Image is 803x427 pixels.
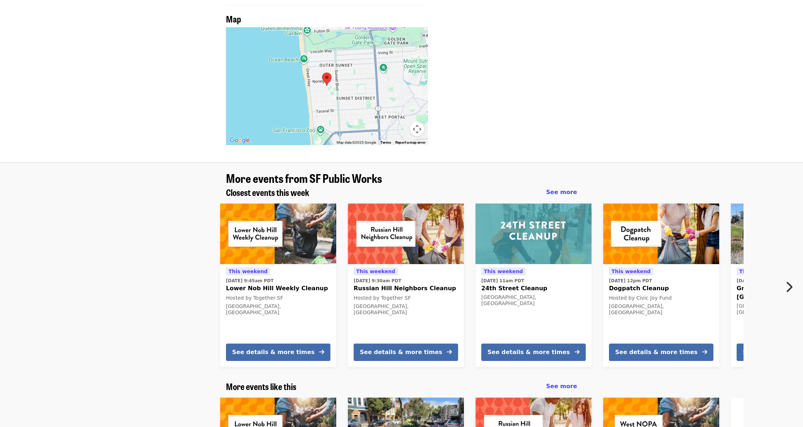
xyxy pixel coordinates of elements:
span: This weekend [484,268,523,274]
button: Next item [779,277,803,297]
div: See details & more times [232,348,314,357]
a: See more [546,382,577,391]
span: This weekend [356,268,395,274]
i: chevron-right icon [785,280,792,294]
span: Dogpatch Cleanup [609,284,713,293]
a: Terms (opens in new tab) [380,140,391,144]
img: Google [228,136,252,145]
time: [DATE] 11am PDT [481,278,524,284]
div: See details & more times [615,348,697,357]
span: More events from SF Public Works [226,169,382,186]
span: Map [226,12,241,25]
span: Closest events this week [226,186,309,198]
i: arrow-right icon [702,349,707,356]
a: Report a map error [395,140,426,144]
div: See details & more times [360,348,442,357]
div: Closest events this week [220,187,583,198]
img: Lower Nob Hill Weekly Cleanup organized by Together SF [220,204,336,264]
div: See details & more times [487,348,570,357]
span: Hosted by Civic Joy Fund [609,295,672,301]
time: [DATE] 10am PDT [737,278,779,284]
div: [GEOGRAPHIC_DATA], [GEOGRAPHIC_DATA] [354,303,458,316]
span: Lower Nob Hill Weekly Cleanup [226,284,330,293]
button: See details & more times [226,344,330,361]
span: More events like this [226,380,296,393]
button: See details & more times [354,344,458,361]
a: Closest events this week [226,187,309,198]
span: See more [546,189,577,196]
a: See details for "Dogpatch Cleanup" [603,204,719,367]
a: See more [546,188,577,197]
div: More events like this [220,381,583,392]
div: [GEOGRAPHIC_DATA], [GEOGRAPHIC_DATA] [609,303,713,316]
div: [GEOGRAPHIC_DATA], [GEOGRAPHIC_DATA] [481,294,586,307]
time: [DATE] 12pm PDT [609,278,652,284]
span: Russian Hill Neighbors Cleanup [354,284,458,293]
button: See details & more times [609,344,713,361]
time: [DATE] 9:45am PDT [226,278,273,284]
img: Dogpatch Cleanup organized by Civic Joy Fund [603,204,719,264]
a: More events like this [226,381,296,392]
span: This weekend [739,268,778,274]
button: See details & more times [481,344,586,361]
i: arrow-right icon [575,349,580,356]
span: This weekend [228,268,268,274]
img: Russian Hill Neighbors Cleanup organized by Together SF [348,204,464,264]
time: [DATE] 9:30am PDT [354,278,401,284]
i: arrow-right icon [319,349,324,356]
button: Map camera controls [410,122,424,136]
a: See details for "Russian Hill Neighbors Cleanup" [348,204,464,367]
span: Hosted by Together SF [226,295,283,301]
a: See details for "Lower Nob Hill Weekly Cleanup" [220,204,336,367]
span: Map data ©2025 Google [337,140,376,144]
i: arrow-right icon [447,349,452,356]
img: 24th Street Cleanup organized by SF Public Works [475,204,592,264]
a: Open this area in Google Maps (opens a new window) [228,136,252,145]
a: See details for "24th Street Cleanup" [475,204,592,367]
span: Hosted by Together SF [354,295,411,301]
span: This weekend [611,268,651,274]
span: See more [546,383,577,390]
span: 24th Street Cleanup [481,284,586,293]
div: [GEOGRAPHIC_DATA], [GEOGRAPHIC_DATA] [226,303,330,316]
